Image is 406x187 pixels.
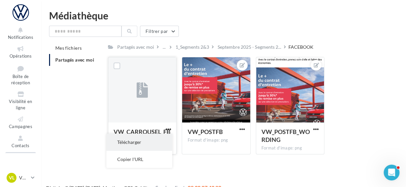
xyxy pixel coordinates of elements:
div: FACEBOOK [288,44,313,50]
div: Médiathèque [49,11,398,20]
span: Opérations [10,53,32,59]
a: Médiathèque [5,152,36,168]
div: ... [161,42,167,52]
a: Visibilité en ligne [5,89,36,112]
a: Boîte de réception [5,63,36,87]
span: Boîte de réception [11,74,30,85]
span: VW_POSTFB_WORDING [261,128,310,143]
span: VW_POSTFB [187,128,223,135]
span: Notifications [8,35,33,40]
span: Visibilité en ligne [9,99,32,110]
button: Notifications [5,25,36,41]
span: Partagés avec moi [55,57,94,63]
p: VW LAON [19,174,28,181]
div: 1_Segments 2&3 [176,44,209,50]
div: Format d'image: png [187,137,245,143]
span: Contacts [12,143,30,148]
button: Copier l'URL [106,151,172,168]
span: Mes fichiers [55,45,82,51]
a: Campagnes [5,114,36,130]
span: VW_CARROUSEL_FB [114,128,171,135]
a: Contacts [5,133,36,149]
iframe: Intercom live chat [384,165,399,180]
button: Filtrer par [140,26,179,37]
button: Télécharger [106,134,172,151]
span: Septembre 2025 - Segments 2... [218,44,281,50]
a: VL VW LAON [5,172,36,184]
span: Campagnes [9,124,32,129]
div: Format d'image: png [261,145,319,151]
a: Opérations [5,44,36,60]
span: VL [9,174,14,181]
div: Partagés avec moi [117,44,154,50]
